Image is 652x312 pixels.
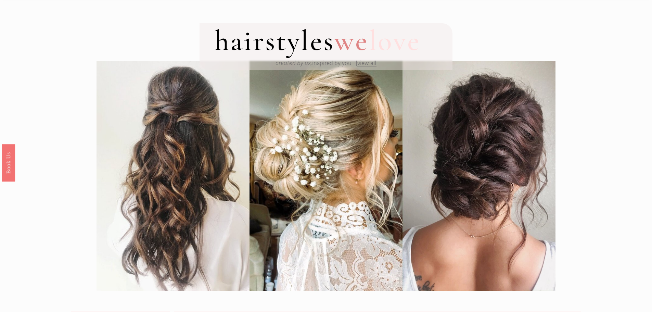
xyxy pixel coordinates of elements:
[357,60,376,67] a: view all
[334,23,369,58] span: we
[276,60,312,67] em: created by us,
[402,61,575,290] img: Charleston-wedding-hair.jpg
[2,144,15,181] a: Book Us
[97,61,250,290] img: Atlanta-wedding-hair.jpg
[369,23,421,58] span: love
[215,26,421,55] h2: hairstyles
[276,60,357,67] span: inspired by you |
[250,61,402,290] img: charlotte-hairstylist.jpeg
